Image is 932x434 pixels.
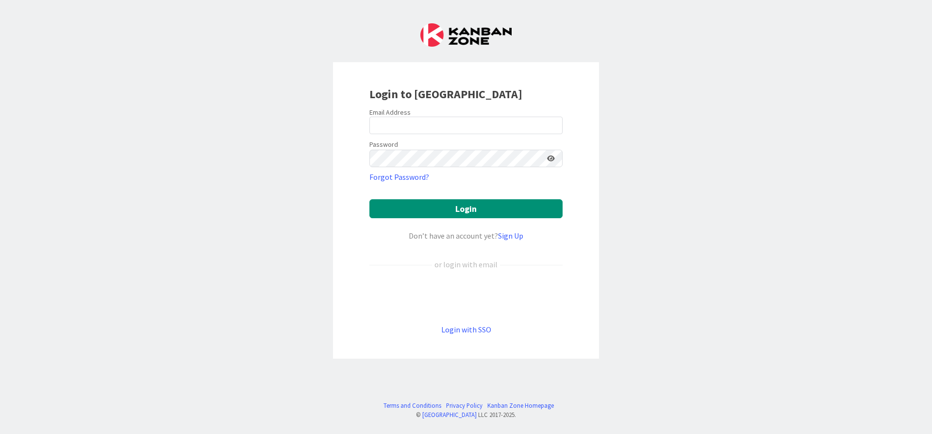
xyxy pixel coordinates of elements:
label: Password [369,139,398,150]
div: © LLC 2017- 2025 . [379,410,554,419]
div: Don’t have an account yet? [369,230,563,242]
label: Email Address [369,108,411,117]
a: Sign Up [498,231,523,241]
a: Privacy Policy [446,401,483,410]
a: Login with SSO [441,325,491,334]
div: Sign in with Google. Opens in new tab [369,286,563,308]
a: Terms and Conditions [383,401,441,410]
iframe: Sign in with Google Button [365,286,567,308]
button: Login [369,199,563,218]
b: Login to [GEOGRAPHIC_DATA] [369,87,522,102]
a: Kanban Zone Homepage [487,401,554,410]
a: [GEOGRAPHIC_DATA] [422,411,477,418]
img: Kanban Zone [420,23,512,47]
a: Forgot Password? [369,171,429,183]
div: or login with email [432,259,500,270]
